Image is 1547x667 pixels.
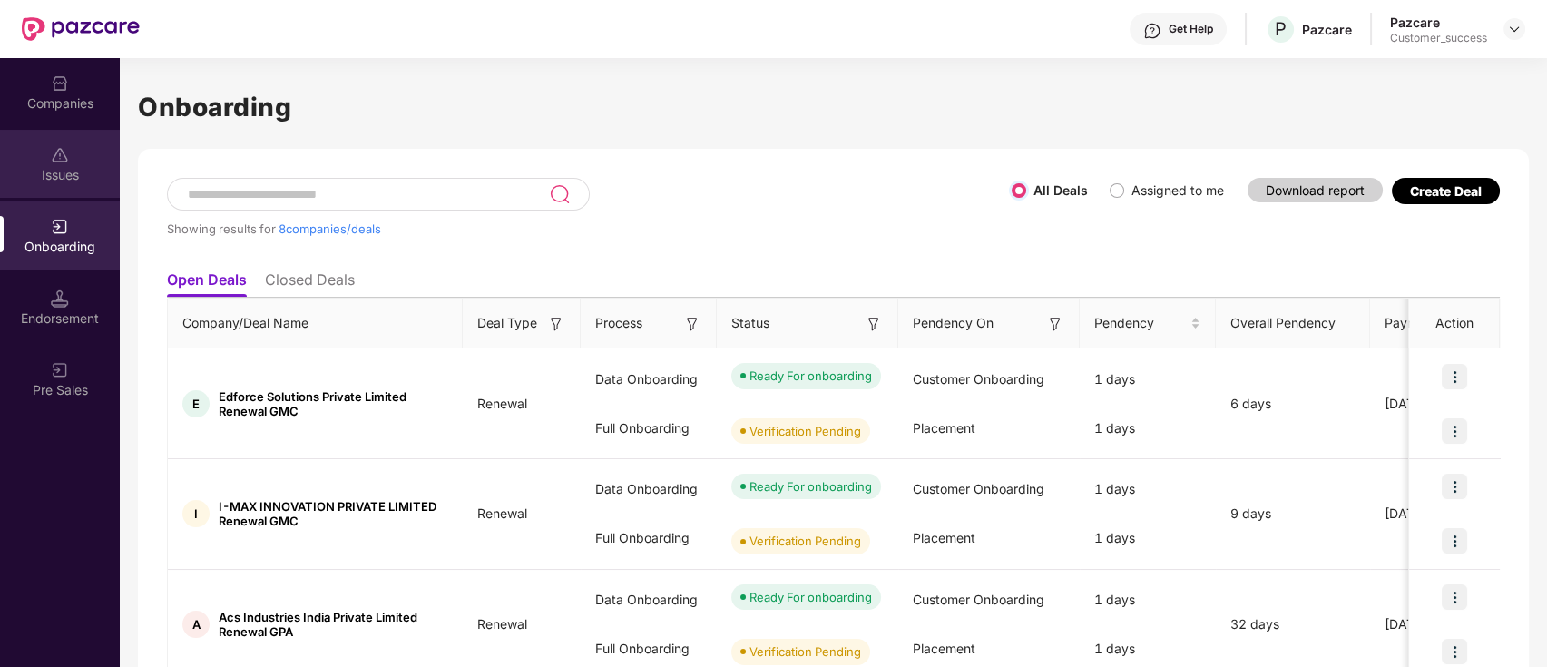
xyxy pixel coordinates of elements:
div: 1 days [1080,355,1216,404]
img: icon [1442,364,1467,389]
label: All Deals [1033,182,1088,198]
div: Get Help [1169,22,1213,36]
div: 1 days [1080,465,1216,514]
img: svg+xml;base64,PHN2ZyBpZD0iSGVscC0zMngzMiIgeG1sbnM9Imh0dHA6Ly93d3cudzMub3JnLzIwMDAvc3ZnIiB3aWR0aD... [1143,22,1161,40]
th: Pendency [1080,299,1216,348]
div: [DATE] [1370,394,1506,414]
button: Download report [1248,178,1383,202]
th: Company/Deal Name [168,299,463,348]
div: A [182,611,210,638]
span: Deal Type [477,313,537,333]
span: Acs Industries India Private Limited Renewal GPA [219,610,448,639]
span: Edforce Solutions Private Limited Renewal GMC [219,389,448,418]
label: Assigned to me [1131,182,1224,198]
div: I [182,500,210,527]
div: Data Onboarding [581,575,717,624]
span: Customer Onboarding [913,592,1044,607]
span: P [1275,18,1287,40]
img: icon [1442,474,1467,499]
img: New Pazcare Logo [22,17,140,41]
div: Ready For onboarding [749,367,872,385]
span: Placement [913,420,975,436]
div: Full Onboarding [581,404,717,453]
img: svg+xml;base64,PHN2ZyB3aWR0aD0iMTYiIGhlaWdodD0iMTYiIHZpZXdCb3g9IjAgMCAxNiAxNiIgZmlsbD0ibm9uZSIgeG... [683,315,701,333]
div: Verification Pending [749,532,861,550]
span: Renewal [463,505,542,521]
div: Create Deal [1410,183,1482,199]
div: Full Onboarding [581,514,717,563]
div: Data Onboarding [581,465,717,514]
img: svg+xml;base64,PHN2ZyB3aWR0aD0iMjAiIGhlaWdodD0iMjAiIHZpZXdCb3g9IjAgMCAyMCAyMCIgZmlsbD0ibm9uZSIgeG... [51,218,69,236]
span: Process [595,313,642,333]
span: Pendency On [913,313,994,333]
span: 8 companies/deals [279,221,381,236]
th: Overall Pendency [1216,299,1370,348]
img: icon [1442,639,1467,664]
div: 1 days [1080,404,1216,453]
div: Ready For onboarding [749,588,872,606]
img: svg+xml;base64,PHN2ZyBpZD0iQ29tcGFuaWVzIiB4bWxucz0iaHR0cDovL3d3dy53My5vcmcvMjAwMC9zdmciIHdpZHRoPS... [51,74,69,93]
div: Verification Pending [749,642,861,661]
div: E [182,390,210,417]
div: 6 days [1216,394,1370,414]
img: svg+xml;base64,PHN2ZyB3aWR0aD0iMTYiIGhlaWdodD0iMTYiIHZpZXdCb3g9IjAgMCAxNiAxNiIgZmlsbD0ibm9uZSIgeG... [1046,315,1064,333]
div: Verification Pending [749,422,861,440]
span: Placement [913,641,975,656]
th: Payment Done [1370,299,1506,348]
div: 1 days [1080,514,1216,563]
h1: Onboarding [138,87,1529,127]
img: svg+xml;base64,PHN2ZyB3aWR0aD0iMTYiIGhlaWdodD0iMTYiIHZpZXdCb3g9IjAgMCAxNiAxNiIgZmlsbD0ibm9uZSIgeG... [547,315,565,333]
div: Showing results for [167,221,1012,236]
li: Closed Deals [265,270,355,297]
div: Data Onboarding [581,355,717,404]
img: icon [1442,528,1467,554]
span: I-MAX INNOVATION PRIVATE LIMITED Renewal GMC [219,499,448,528]
img: svg+xml;base64,PHN2ZyBpZD0iSXNzdWVzX2Rpc2FibGVkIiB4bWxucz0iaHR0cDovL3d3dy53My5vcmcvMjAwMC9zdmciIH... [51,146,69,164]
div: Pazcare [1390,14,1487,31]
div: [DATE] [1370,614,1506,634]
div: [DATE] [1370,504,1506,524]
div: 9 days [1216,504,1370,524]
div: 32 days [1216,614,1370,634]
th: Action [1409,299,1500,348]
span: Customer Onboarding [913,481,1044,496]
div: Customer_success [1390,31,1487,45]
span: Pendency [1094,313,1187,333]
div: 1 days [1080,575,1216,624]
img: svg+xml;base64,PHN2ZyB3aWR0aD0iMTYiIGhlaWdodD0iMTYiIHZpZXdCb3g9IjAgMCAxNiAxNiIgZmlsbD0ibm9uZSIgeG... [865,315,883,333]
span: Payment Done [1385,313,1477,333]
div: Ready For onboarding [749,477,872,495]
img: icon [1442,418,1467,444]
span: Renewal [463,396,542,411]
span: Status [731,313,769,333]
img: icon [1442,584,1467,610]
span: Renewal [463,616,542,632]
span: Placement [913,530,975,545]
img: svg+xml;base64,PHN2ZyB3aWR0aD0iMTQuNSIgaGVpZ2h0PSIxNC41IiB2aWV3Qm94PSIwIDAgMTYgMTYiIGZpbGw9Im5vbm... [51,289,69,308]
span: Customer Onboarding [913,371,1044,387]
div: Pazcare [1302,21,1352,38]
img: svg+xml;base64,PHN2ZyBpZD0iRHJvcGRvd24tMzJ4MzIiIHhtbG5zPSJodHRwOi8vd3d3LnczLm9yZy8yMDAwL3N2ZyIgd2... [1507,22,1522,36]
li: Open Deals [167,270,247,297]
img: svg+xml;base64,PHN2ZyB3aWR0aD0iMjAiIGhlaWdodD0iMjAiIHZpZXdCb3g9IjAgMCAyMCAyMCIgZmlsbD0ibm9uZSIgeG... [51,361,69,379]
img: svg+xml;base64,PHN2ZyB3aWR0aD0iMjQiIGhlaWdodD0iMjUiIHZpZXdCb3g9IjAgMCAyNCAyNSIgZmlsbD0ibm9uZSIgeG... [549,183,570,205]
